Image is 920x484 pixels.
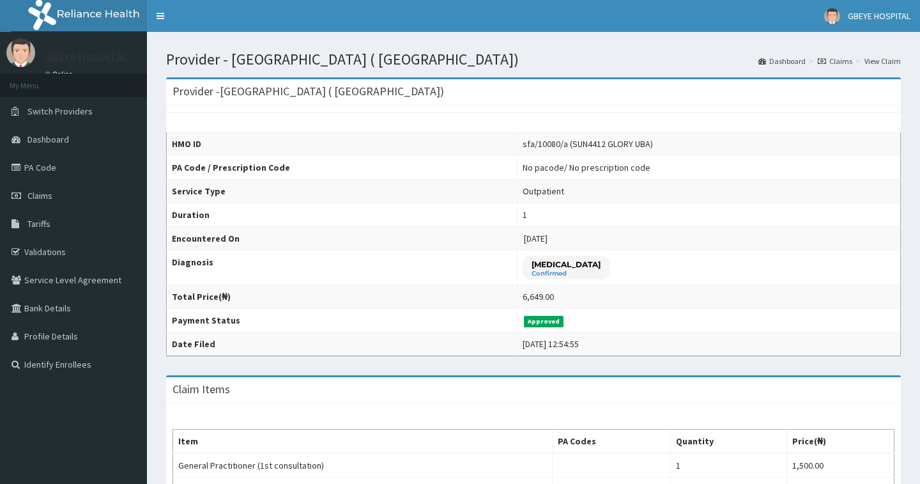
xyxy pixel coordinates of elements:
[6,38,35,67] img: User Image
[523,338,579,350] div: [DATE] 12:54:55
[173,453,553,478] td: General Practitioner (1st consultation)
[532,259,601,270] p: [MEDICAL_DATA]
[523,290,554,303] div: 6,649.00
[45,52,128,63] p: GBEYE HOSPITAL
[864,56,901,66] a: View Claim
[167,180,517,203] th: Service Type
[848,10,910,22] span: GBEYE HOSPITAL
[167,309,517,332] th: Payment Status
[818,56,852,66] a: Claims
[523,208,527,221] div: 1
[27,105,93,117] span: Switch Providers
[787,430,894,454] th: Price(₦)
[45,70,75,79] a: Online
[524,316,564,327] span: Approved
[671,430,787,454] th: Quantity
[173,430,553,454] th: Item
[523,185,564,198] div: Outpatient
[167,132,517,156] th: HMO ID
[758,56,806,66] a: Dashboard
[172,384,230,395] h3: Claim Items
[167,203,517,227] th: Duration
[167,285,517,309] th: Total Price(₦)
[27,218,50,230] span: Tariffs
[524,233,548,244] span: [DATE]
[27,190,52,201] span: Claims
[532,270,601,277] small: Confirmed
[167,332,517,356] th: Date Filed
[523,161,650,174] div: No pacode / No prescription code
[166,51,901,68] h1: Provider - [GEOGRAPHIC_DATA] ( [GEOGRAPHIC_DATA])
[27,134,69,145] span: Dashboard
[671,453,787,478] td: 1
[167,251,517,285] th: Diagnosis
[553,430,671,454] th: PA Codes
[167,227,517,251] th: Encountered On
[787,453,894,478] td: 1,500.00
[167,156,517,180] th: PA Code / Prescription Code
[824,8,840,24] img: User Image
[172,86,444,97] h3: Provider - [GEOGRAPHIC_DATA] ( [GEOGRAPHIC_DATA])
[523,137,653,150] div: sfa/10080/a (SUN4412 GLORY UBA)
